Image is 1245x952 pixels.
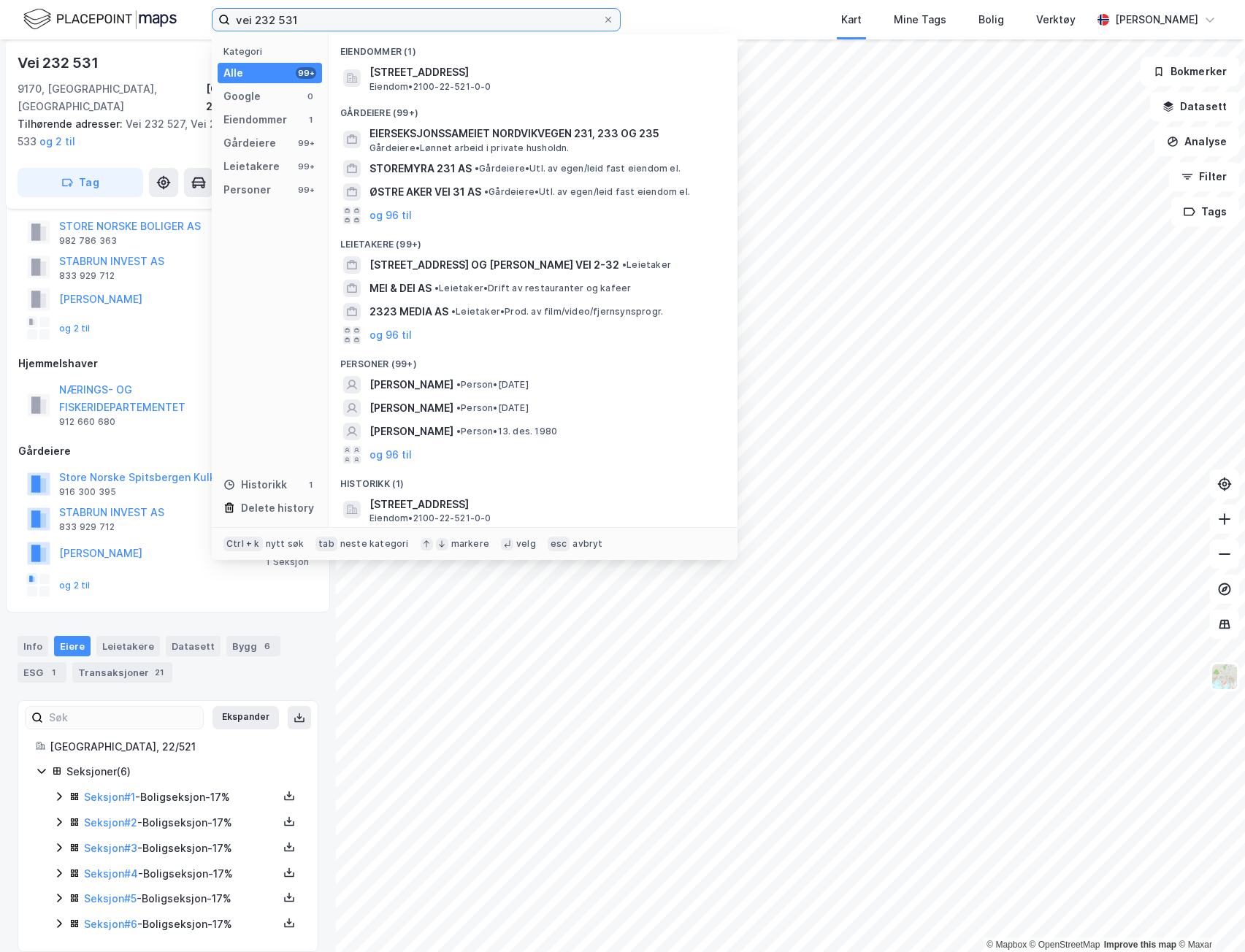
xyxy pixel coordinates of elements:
div: [PERSON_NAME] [1115,11,1198,28]
div: [GEOGRAPHIC_DATA], 22/521 [50,738,300,756]
span: Gårdeiere • Lønnet arbeid i private husholdn. [369,142,570,154]
span: • [456,379,461,390]
div: esc [548,537,570,551]
div: Transaksjoner [72,662,172,683]
span: Person • 13. des. 1980 [456,426,557,437]
div: - Boligseksjon - 17% [84,788,278,806]
span: STOREMYRA 231 AS [369,160,472,177]
img: Z [1211,663,1238,691]
a: Seksjon#2 [84,816,137,829]
span: [STREET_ADDRESS] [369,496,720,513]
span: Person • [DATE] [456,379,529,391]
button: Datasett [1150,92,1239,121]
div: Eiendommer [223,111,287,128]
a: OpenStreetMap [1030,940,1100,950]
div: Vei 232 527, Vei 232 529, Vei 232 533 [18,115,307,150]
div: Seksjoner ( 6 ) [66,763,300,780]
div: Verktøy [1036,11,1076,28]
div: Delete history [241,499,314,517]
div: Alle [223,64,243,82]
input: Søk på adresse, matrikkel, gårdeiere, leietakere eller personer [230,9,602,31]
a: Improve this map [1104,940,1176,950]
div: 99+ [296,184,316,196]
div: 1 [304,479,316,491]
div: Hjemmelshaver [18,355,318,372]
span: EIERSEKSJONSSAMEIET NORDVIKVEGEN 231, 233 OG 235 [369,125,720,142]
div: [GEOGRAPHIC_DATA], 22/521 [206,80,318,115]
span: Leietaker • Drift av restauranter og kafeer [434,283,631,294]
div: - Boligseksjon - 17% [84,890,278,907]
span: • [451,306,456,317]
div: Vei 232 531 [18,51,101,74]
div: 21 [152,665,166,680]
div: Leietakere [223,158,280,175]
div: Gårdeiere [223,134,276,152]
button: Tag [18,168,143,197]
span: Leietaker • Prod. av film/video/fjernsynsprogr. [451,306,663,318]
div: Historikk [223,476,287,494]
span: [PERSON_NAME] [369,376,453,394]
div: Ctrl + k [223,537,263,551]
span: [PERSON_NAME] [369,399,453,417]
div: 1 Seksjon [266,556,309,568]
div: - Boligseksjon - 17% [84,840,278,857]
div: Google [223,88,261,105]
div: 99+ [296,161,316,172]
a: Seksjon#4 [84,867,138,880]
button: Filter [1169,162,1239,191]
span: • [622,259,627,270]
span: • [434,283,439,293]
span: Leietaker [622,259,671,271]
button: Analyse [1154,127,1239,156]
div: 833 929 712 [59,270,115,282]
div: Personer [223,181,271,199]
button: Ekspander [212,706,279,729]
div: tab [315,537,337,551]
div: Leietakere [96,636,160,656]
div: markere [451,538,489,550]
div: Gårdeiere [18,442,318,460]
div: Historikk (1) [329,467,738,493]
span: • [475,163,479,174]
div: neste kategori [340,538,409,550]
div: 9170, [GEOGRAPHIC_DATA], [GEOGRAPHIC_DATA] [18,80,206,115]
span: Tilhørende adresser: [18,118,126,130]
div: 0 [304,91,316,102]
div: Info [18,636,48,656]
div: Datasett [166,636,221,656]
div: Bygg [226,636,280,656]
button: og 96 til [369,326,412,344]
div: Eiendommer (1) [329,34,738,61]
span: [STREET_ADDRESS] [369,64,720,81]
div: Eiere [54,636,91,656]
div: Bolig [978,11,1004,28]
span: Eiendom • 2100-22-521-0-0 [369,81,491,93]
div: 1 [46,665,61,680]
div: Mine Tags [894,11,946,28]
input: Søk [43,707,203,729]
div: - Boligseksjon - 17% [84,814,278,832]
div: 982 786 363 [59,235,117,247]
div: Gårdeiere (99+) [329,96,738,122]
div: 833 929 712 [59,521,115,533]
div: avbryt [572,538,602,550]
a: Seksjon#5 [84,892,137,905]
span: • [456,402,461,413]
span: • [456,426,461,437]
iframe: Chat Widget [1172,882,1245,952]
span: Gårdeiere • Utl. av egen/leid fast eiendom el. [484,186,690,198]
span: Eiendom • 2100-22-521-0-0 [369,513,491,524]
div: 99+ [296,137,316,149]
a: Seksjon#3 [84,842,137,854]
div: - Boligseksjon - 17% [84,865,278,883]
div: Personer (99+) [329,347,738,373]
div: 912 660 680 [59,416,115,428]
div: 1 [304,114,316,126]
div: nytt søk [266,538,304,550]
span: MEI & DEI AS [369,280,432,297]
button: Tags [1171,197,1239,226]
button: og 96 til [369,207,412,224]
a: Seksjon#1 [84,791,135,803]
span: [STREET_ADDRESS] OG [PERSON_NAME] VEI 2-32 [369,256,619,274]
span: Person • [DATE] [456,402,529,414]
